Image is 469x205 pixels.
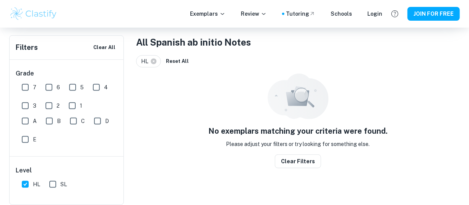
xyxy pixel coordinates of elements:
a: Schools [331,10,352,18]
a: Login [367,10,382,18]
a: Tutoring [286,10,315,18]
h6: Filters [16,42,38,53]
span: C [81,117,85,125]
h1: All Spanish ab initio Notes [136,35,460,49]
p: Please adjust your filters or try looking for something else. [226,140,370,148]
p: Exemplars [190,10,226,18]
h6: Grade [16,69,118,78]
button: Help and Feedback [388,7,401,20]
h6: Level [16,166,118,175]
span: HL [141,57,152,66]
span: 1 [80,102,82,110]
span: HL [33,180,40,189]
button: Reset All [164,56,191,67]
p: Review [241,10,267,18]
button: JOIN FOR FREE [407,7,460,21]
span: 3 [33,102,36,110]
span: A [33,117,37,125]
span: 4 [104,83,108,92]
button: Clear filters [275,154,321,168]
div: HL [136,55,161,67]
span: E [33,135,36,144]
span: 6 [57,83,60,92]
button: Clear All [91,42,117,53]
span: B [57,117,61,125]
span: D [105,117,109,125]
h5: No exemplars matching your criteria were found. [208,125,388,137]
span: 2 [57,102,60,110]
span: 7 [33,83,36,92]
span: 5 [80,83,84,92]
img: Clastify logo [9,6,58,21]
img: empty_state_resources.svg [268,74,329,119]
span: SL [60,180,67,189]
